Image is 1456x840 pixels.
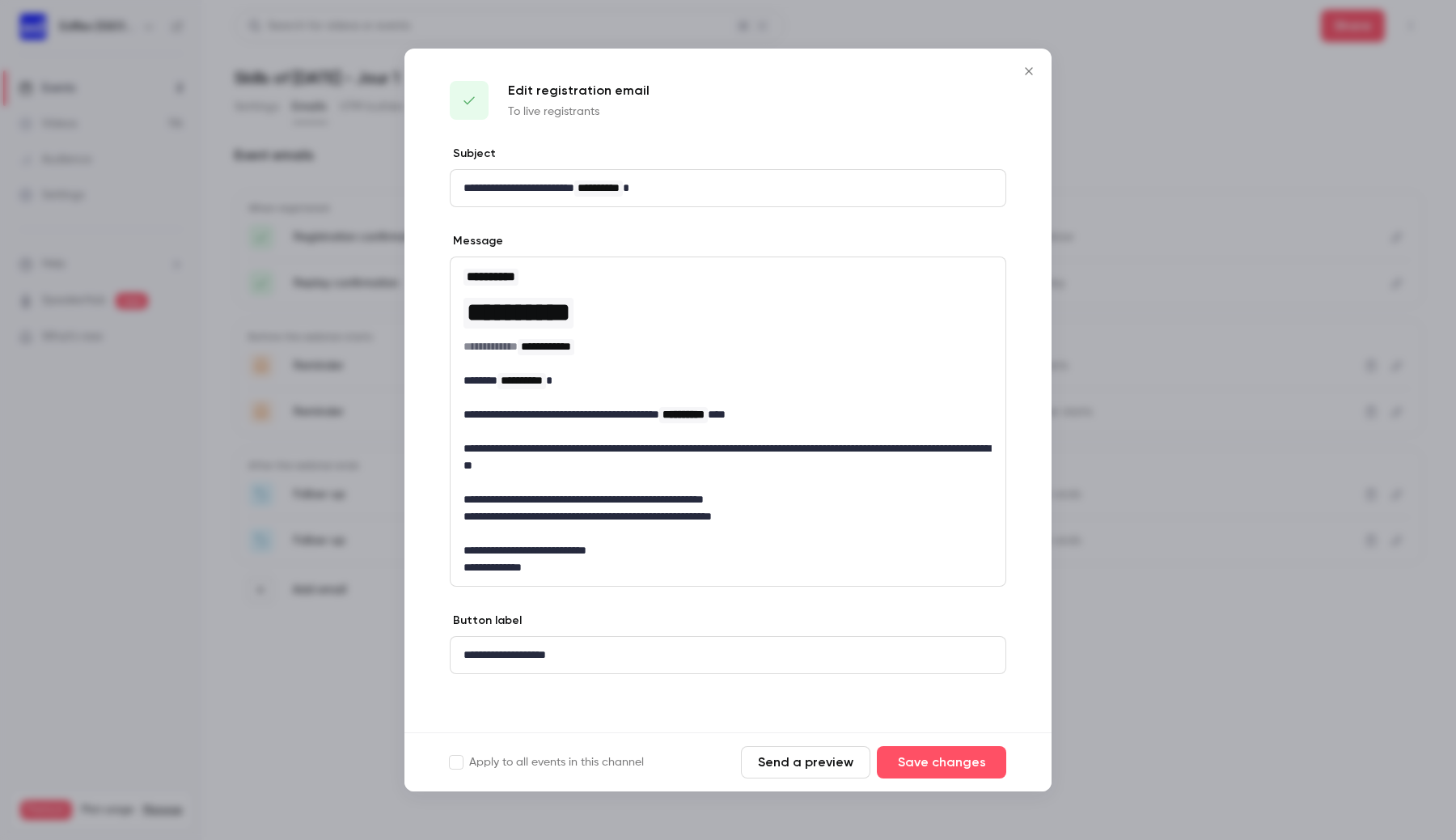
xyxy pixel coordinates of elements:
[450,613,522,629] label: Button label
[508,104,650,120] p: To live registrants
[508,81,650,100] p: Edit registration email
[1013,55,1045,87] button: Close
[450,146,496,162] label: Subject
[451,637,1005,673] div: editor
[450,754,644,770] label: Apply to all events in this channel
[877,746,1006,778] button: Save changes
[451,170,1005,206] div: editor
[450,233,503,249] label: Message
[741,746,870,778] button: Send a preview
[451,257,1005,586] div: editor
